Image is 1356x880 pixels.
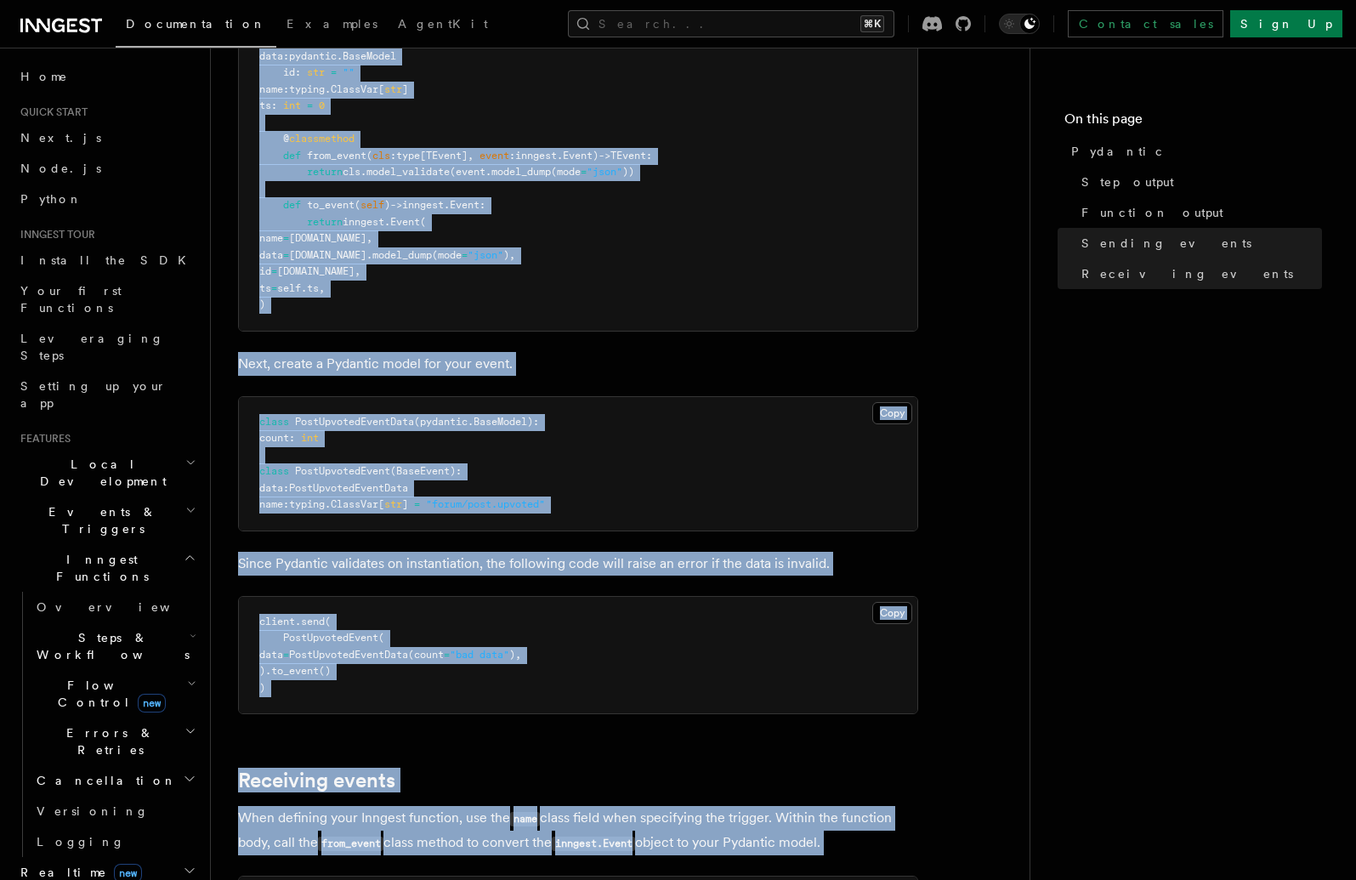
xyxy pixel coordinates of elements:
span: Setting up your app [20,379,167,410]
span: model_dump [372,249,432,261]
code: inngest.Event [552,837,635,851]
span: Flow Control [30,677,187,711]
span: Features [14,432,71,446]
span: . [557,150,563,162]
a: Sign Up [1230,10,1342,37]
span: ), [503,249,515,261]
span: ] [402,498,408,510]
span: Logging [37,835,125,849]
span: typing [289,83,325,95]
span: Quick start [14,105,88,119]
a: Documentation [116,5,276,48]
span: class [259,416,289,428]
span: () [319,665,331,677]
h4: On this page [1064,109,1322,136]
span: Event: [450,199,485,211]
a: Node.js [14,153,200,184]
span: -> [599,150,610,162]
span: = [271,282,277,294]
button: Inngest Functions [14,544,200,592]
p: Next, create a Pydantic model for your event. [238,352,918,376]
span: ( [355,199,360,211]
span: ) [384,199,390,211]
a: Receiving events [1075,258,1322,289]
code: from_event [318,837,383,851]
span: Leveraging Steps [20,332,164,362]
span: : [283,83,289,95]
span: Inngest tour [14,228,95,241]
span: ) [259,298,265,310]
span: send [301,616,325,627]
a: Leveraging Steps [14,323,200,371]
span: to_event [307,199,355,211]
span: [DOMAIN_NAME]. [289,249,372,261]
p: Since Pydantic validates on instantiation, the following code will raise an error if the data is ... [238,552,918,576]
span: ( [366,150,372,162]
span: . [468,416,474,428]
button: Search...⌘K [568,10,894,37]
span: Next.js [20,131,101,145]
span: = [283,232,289,244]
span: [ [420,150,426,162]
a: Versioning [30,796,200,826]
span: model_dump [491,166,551,178]
span: Your first Functions [20,284,122,315]
button: Copy [872,402,912,424]
button: Cancellation [30,765,200,796]
span: : [283,482,289,494]
span: def [283,150,301,162]
span: Function output [1081,204,1223,221]
span: : [283,498,289,510]
a: Pydantic [1064,136,1322,167]
span: ): [450,465,462,477]
span: "" [343,66,355,78]
span: Python [20,192,82,206]
span: name [259,498,283,510]
span: Documentation [126,17,266,31]
span: )) [622,166,634,178]
span: str [384,83,402,95]
span: Sending events [1081,235,1251,252]
span: return [307,166,343,178]
span: PostUpvotedEvent [295,465,390,477]
span: Pydantic [1071,143,1165,160]
span: class [259,465,289,477]
span: = [331,66,337,78]
button: Toggle dark mode [999,14,1040,34]
a: Logging [30,826,200,857]
span: data [259,649,283,661]
span: return [307,216,343,228]
span: @ [283,133,289,145]
span: . [325,83,331,95]
span: Overview [37,600,212,614]
span: ( [390,465,396,477]
span: inngest [343,216,384,228]
span: Steps & Workflows [30,629,190,663]
span: inngest [515,150,557,162]
span: ts [259,99,271,111]
span: : [509,150,515,162]
span: . [360,166,366,178]
span: (mode [432,249,462,261]
span: Step output [1081,173,1174,190]
span: ) [259,682,265,694]
span: BaseEvent [396,465,450,477]
button: Flow Controlnew [30,670,200,718]
span: ], [462,150,474,162]
p: When defining your Inngest function, use the class field when specifying the trigger. Within the ... [238,806,918,855]
a: Receiving events [238,769,395,792]
span: to_event [271,665,319,677]
span: : [283,50,289,62]
span: str [307,66,325,78]
span: Home [20,68,68,85]
span: PostUpvotedEventData [289,482,408,494]
span: PostUpvotedEventData [289,649,408,661]
span: cls [372,150,390,162]
span: data [259,50,283,62]
span: Event) [563,150,599,162]
span: = [271,265,277,277]
span: self.ts, [277,282,325,294]
span: event [479,150,509,162]
a: Home [14,61,200,92]
span: data [259,249,283,261]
